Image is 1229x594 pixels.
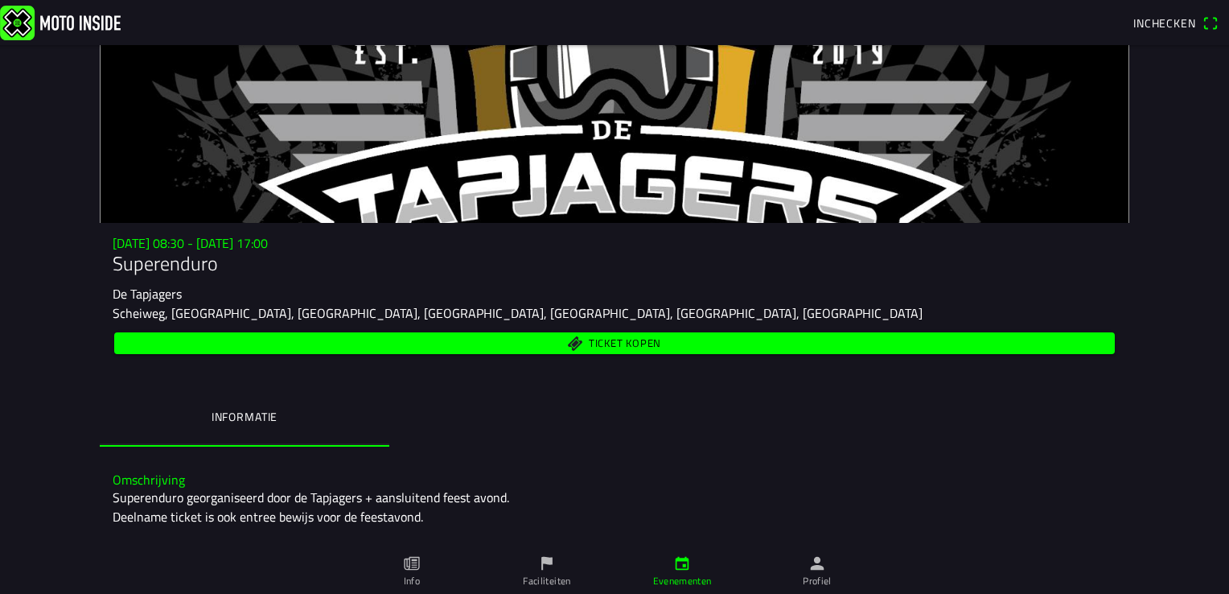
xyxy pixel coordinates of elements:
[404,574,420,588] ion-label: Info
[523,574,570,588] ion-label: Faciliteiten
[113,284,182,303] ion-text: De Tapjagers
[589,339,661,349] span: Ticket kopen
[113,488,1116,526] div: Superenduro georganiseerd door de Tapjagers + aansluitend feest avond. Deelname ticket is ook ent...
[808,555,826,572] ion-icon: person
[803,574,832,588] ion-label: Profiel
[113,252,1116,275] h1: Superenduro
[538,555,556,572] ion-icon: flag
[403,555,421,572] ion-icon: paper
[113,236,1116,251] h3: [DATE] 08:30 - [DATE] 17:00
[673,555,691,572] ion-icon: calendar
[653,574,712,588] ion-label: Evenementen
[212,408,277,426] ion-label: Informatie
[113,303,923,323] ion-text: Scheiweg, [GEOGRAPHIC_DATA], [GEOGRAPHIC_DATA], [GEOGRAPHIC_DATA], [GEOGRAPHIC_DATA], [GEOGRAPHIC...
[1133,14,1196,31] span: Inchecken
[1125,9,1226,36] a: Incheckenqr scanner
[113,472,1116,488] h3: Omschrijving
